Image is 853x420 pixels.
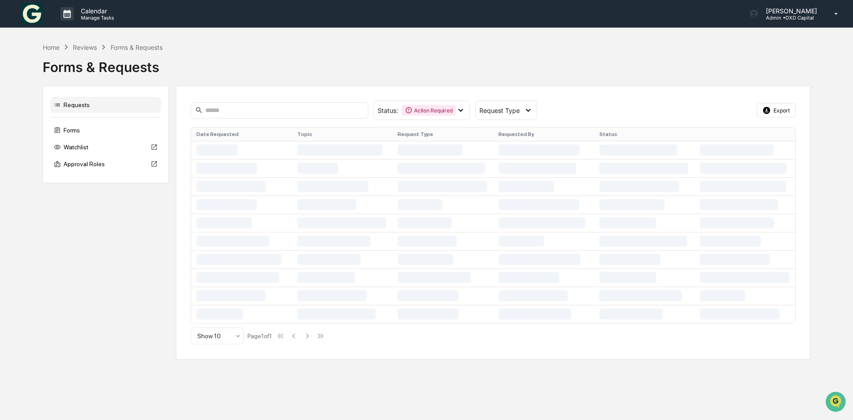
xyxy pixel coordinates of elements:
th: Topic [292,128,393,141]
span: Preclearance [18,112,57,121]
div: Start new chat [30,68,146,77]
p: How can we help? [9,19,162,33]
th: Requested By [493,128,594,141]
p: [PERSON_NAME] [759,7,821,15]
div: Requests [50,97,161,113]
div: Action Required [402,105,456,116]
th: Date Requested [191,128,292,141]
div: Home [43,44,60,51]
div: Forms & Requests [111,44,163,51]
div: Watchlist [50,139,161,155]
p: Manage Tasks [74,15,119,21]
p: Admin • DXD Capital [759,15,821,21]
a: Powered byPylon [63,150,108,157]
div: 🗄️ [64,113,72,120]
a: 🔎Data Lookup [5,125,60,141]
iframe: Open customer support [825,391,849,415]
th: Status [594,128,695,141]
img: 1746055101610-c473b297-6a78-478c-a979-82029cc54cd1 [9,68,25,84]
img: logo [21,3,43,24]
p: Calendar [74,7,119,15]
div: We're available if you need us! [30,77,112,84]
a: 🗄️Attestations [61,108,114,124]
button: Start new chat [151,71,162,81]
span: Pylon [88,151,108,157]
span: Data Lookup [18,129,56,138]
div: Approval Roles [50,156,161,172]
button: Export [757,103,796,117]
span: Status : [378,107,398,114]
span: Request Type [479,107,520,114]
th: Request Type [392,128,493,141]
div: 🔎 [9,130,16,137]
div: Reviews [73,44,97,51]
div: Forms [50,122,161,138]
div: 🖐️ [9,113,16,120]
a: 🖐️Preclearance [5,108,61,124]
div: Page 1 of 1 [247,332,272,340]
span: Attestations [73,112,110,121]
div: Forms & Requests [43,52,810,75]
